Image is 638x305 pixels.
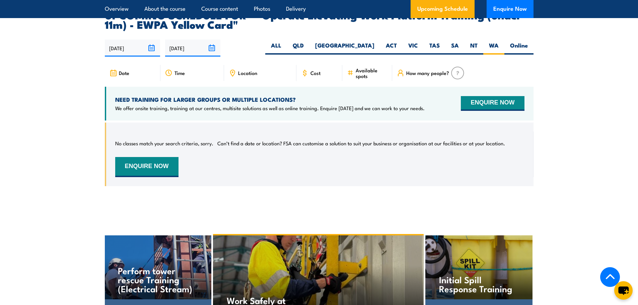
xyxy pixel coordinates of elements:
input: From date [105,40,160,57]
h4: Initial Spill Response Training [439,275,518,293]
span: How many people? [406,70,449,76]
h4: Perform tower rescue Training (Electrical Stream) [118,266,197,293]
label: SA [445,42,465,55]
label: WA [483,42,504,55]
label: NT [465,42,483,55]
input: To date [165,40,220,57]
p: We offer onsite training, training at our centres, multisite solutions as well as online training... [115,105,425,111]
button: chat-button [614,281,633,300]
label: TAS [424,42,445,55]
label: Online [504,42,534,55]
span: Available spots [356,67,387,79]
button: ENQUIRE NOW [115,157,179,177]
label: ALL [265,42,287,55]
h4: NEED TRAINING FOR LARGER GROUPS OR MULTIPLE LOCATIONS? [115,96,425,103]
label: VIC [403,42,424,55]
span: Cost [310,70,321,76]
span: Location [238,70,257,76]
h2: UPCOMING SCHEDULE FOR - "Operate Elevating Work Platform Training (under 11m) - EWPA Yellow Card" [105,10,534,29]
span: Time [174,70,185,76]
label: [GEOGRAPHIC_DATA] [309,42,380,55]
label: ACT [380,42,403,55]
p: No classes match your search criteria, sorry. [115,140,213,147]
p: Can’t find a date or location? FSA can customise a solution to suit your business or organisation... [217,140,505,147]
span: Date [119,70,129,76]
label: QLD [287,42,309,55]
button: ENQUIRE NOW [461,96,524,111]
